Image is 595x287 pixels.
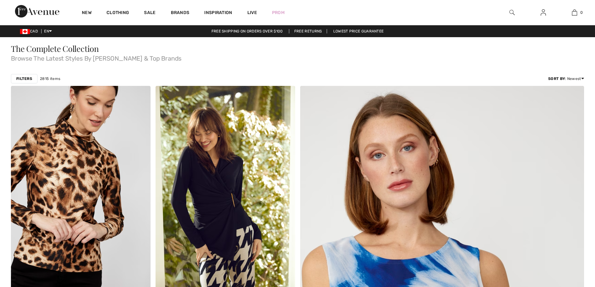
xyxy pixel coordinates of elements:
img: search the website [509,9,515,16]
a: Lowest Price Guarantee [328,29,389,33]
span: The Complete Collection [11,43,99,54]
span: 2815 items [40,76,60,82]
img: 1ère Avenue [15,5,59,17]
strong: Filters [16,76,32,82]
a: Sale [144,10,156,17]
span: CAD [20,29,40,33]
strong: Sort By [548,77,565,81]
a: Brands [171,10,190,17]
a: Free Returns [289,29,327,33]
img: Canadian Dollar [20,29,30,34]
a: Sign In [536,9,551,17]
span: Browse The Latest Styles By [PERSON_NAME] & Top Brands [11,53,584,62]
a: Prom [272,9,285,16]
a: Clothing [107,10,129,17]
a: Free shipping on orders over $100 [206,29,288,33]
a: Live [247,9,257,16]
span: Inspiration [204,10,232,17]
span: 0 [580,10,583,15]
img: My Bag [572,9,577,16]
a: 0 [559,9,590,16]
span: EN [44,29,52,33]
a: New [82,10,92,17]
img: My Info [541,9,546,16]
div: : Newest [548,76,584,82]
